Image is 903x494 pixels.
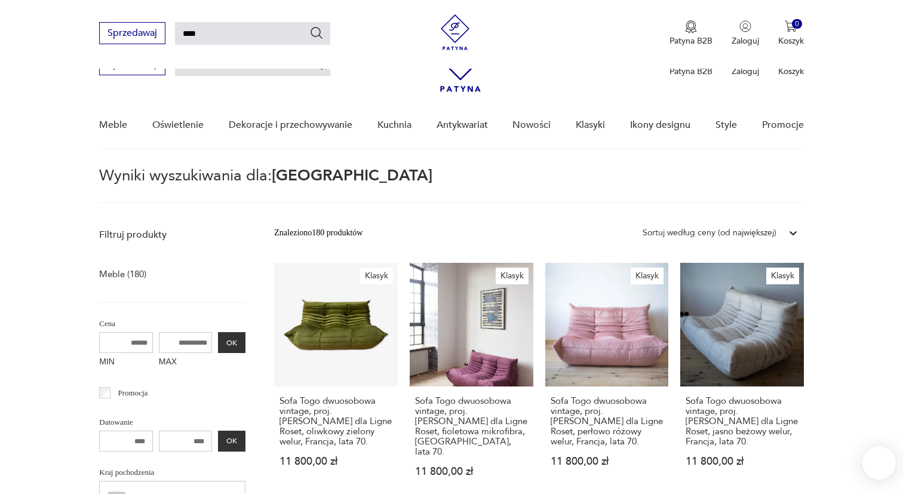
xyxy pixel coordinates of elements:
a: Dekoracje i przechowywanie [229,102,352,148]
p: 11 800,00 zł [551,456,664,467]
p: 11 800,00 zł [279,456,392,467]
img: Ikona koszyka [785,20,797,32]
a: Sprzedawaj [99,61,165,69]
a: Nowości [512,102,551,148]
img: Ikona medalu [685,20,697,33]
img: Ikonka użytkownika [739,20,751,32]
iframe: Smartsupp widget button [862,446,896,480]
a: Promocje [762,102,804,148]
h3: Sofa Togo dwuosobowa vintage, proj. [PERSON_NAME] dla Ligne Roset, jasno beżowy welur, Francja, l... [686,396,798,447]
p: Zaloguj [732,66,759,77]
button: Patyna B2B [669,20,712,47]
p: Cena [99,317,245,330]
div: Znaleziono 180 produktów [274,226,363,240]
h3: Sofa Togo dwuosobowa vintage, proj. [PERSON_NAME] dla Ligne Roset, perłowo różowy welur, Francja,... [551,396,664,447]
div: Sortuj według ceny (od największej) [643,226,776,240]
div: 0 [792,19,802,29]
p: Patyna B2B [669,66,712,77]
button: 0Koszyk [778,20,804,47]
h3: Sofa Togo dwuosobowa vintage, proj. [PERSON_NAME] dla Ligne Roset, oliwkowy zielony welur, Francj... [279,396,392,447]
button: Szukaj [309,26,324,40]
p: 11 800,00 zł [415,467,528,477]
a: Meble [99,102,127,148]
label: MAX [159,353,213,372]
a: Style [715,102,737,148]
p: Promocja [118,386,148,400]
a: Oświetlenie [152,102,204,148]
p: Wyniki wyszukiwania dla: [99,168,803,203]
a: Klasyki [576,102,605,148]
label: MIN [99,353,153,372]
a: Sprzedawaj [99,30,165,38]
p: Kraj pochodzenia [99,466,245,479]
img: Patyna - sklep z meblami i dekoracjami vintage [437,14,473,50]
p: 11 800,00 zł [686,456,798,467]
button: Zaloguj [732,20,759,47]
p: Patyna B2B [669,35,712,47]
p: Filtruj produkty [99,228,245,241]
button: Sprzedawaj [99,22,165,44]
p: Zaloguj [732,35,759,47]
p: Datowanie [99,416,245,429]
p: Koszyk [778,35,804,47]
p: Koszyk [778,66,804,77]
a: Ikony designu [630,102,690,148]
a: Antykwariat [437,102,488,148]
a: Ikona medaluPatyna B2B [669,20,712,47]
a: Meble (180) [99,266,146,283]
button: OK [218,332,245,353]
span: [GEOGRAPHIC_DATA] [272,165,432,186]
a: Kuchnia [377,102,411,148]
h3: Sofa Togo dwuosobowa vintage, proj. [PERSON_NAME] dla Ligne Roset, fioletowa mikrofibra, [GEOGRAP... [415,396,528,457]
button: OK [218,431,245,452]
